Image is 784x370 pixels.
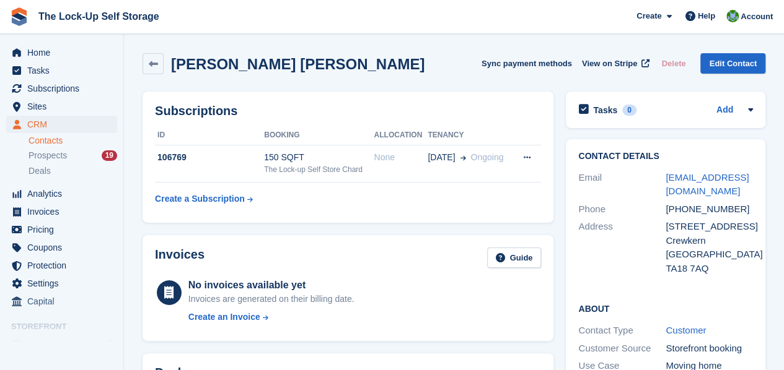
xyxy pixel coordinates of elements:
h2: Contact Details [578,152,753,161]
a: menu [6,80,117,97]
a: [EMAIL_ADDRESS][DOMAIN_NAME] [666,172,749,197]
a: menu [6,185,117,202]
span: Create [636,10,661,22]
div: The Lock-up Self Store Chard [264,164,374,175]
span: Storefront [11,321,123,333]
span: Subscriptions [27,80,102,97]
a: Contacts [29,135,117,147]
a: menu [6,116,117,133]
span: Protection [27,257,102,274]
th: Allocation [374,126,428,145]
div: 106769 [155,151,264,164]
span: View on Stripe [582,58,637,70]
div: 19 [102,150,117,161]
a: Deals [29,165,117,178]
div: [GEOGRAPHIC_DATA] [666,247,753,262]
a: menu [6,62,117,79]
span: Deals [29,165,51,177]
a: Prospects 19 [29,149,117,162]
a: menu [6,293,117,310]
span: Account [741,11,773,23]
a: Preview store [102,337,117,352]
img: Andrew Beer [726,10,739,22]
a: Guide [487,247,542,268]
span: Home [27,44,102,61]
h2: Tasks [593,105,617,116]
img: stora-icon-8386f47178a22dfd0bd8f6a31ec36ba5ce8667c1dd55bd0f319d3a0aa187defe.svg [10,7,29,26]
a: menu [6,98,117,115]
a: The Lock-Up Self Storage [33,6,164,27]
div: 0 [622,105,636,116]
span: Coupons [27,239,102,256]
span: CRM [27,116,102,133]
a: Edit Contact [700,53,765,74]
a: Add [716,103,733,118]
a: Create a Subscription [155,187,253,210]
h2: Invoices [155,247,205,268]
th: Booking [264,126,374,145]
a: Create an Invoice [188,311,355,324]
div: Contact Type [578,324,666,338]
button: Sync payment methods [482,53,572,74]
div: Customer Source [578,342,666,356]
a: menu [6,257,117,274]
div: None [374,151,428,164]
span: Settings [27,275,102,292]
a: menu [6,44,117,61]
div: [STREET_ADDRESS] [666,220,753,234]
span: Prospects [29,150,67,161]
a: Customer [666,325,706,335]
a: menu [6,203,117,220]
button: Delete [656,53,690,74]
span: [DATE] [428,151,455,164]
div: Create a Subscription [155,192,245,205]
h2: About [578,302,753,314]
div: Crewkern [666,234,753,248]
th: ID [155,126,264,145]
span: Ongoing [470,152,503,162]
a: menu [6,239,117,256]
a: menu [6,336,117,353]
div: Phone [578,202,666,217]
div: Invoices are generated on their billing date. [188,293,355,306]
div: Create an Invoice [188,311,260,324]
div: Address [578,220,666,275]
h2: Subscriptions [155,104,541,118]
span: Sites [27,98,102,115]
div: Storefront booking [666,342,753,356]
span: Help [698,10,715,22]
span: Analytics [27,185,102,202]
span: Invoices [27,203,102,220]
h2: [PERSON_NAME] [PERSON_NAME] [171,56,425,72]
span: Capital [27,293,102,310]
span: Booking Portal [27,336,102,353]
a: menu [6,275,117,292]
a: View on Stripe [577,53,652,74]
a: menu [6,221,117,238]
div: Email [578,171,666,199]
div: TA18 7AQ [666,262,753,276]
th: Tenancy [428,126,512,145]
span: Pricing [27,221,102,238]
div: 150 SQFT [264,151,374,164]
span: Tasks [27,62,102,79]
div: [PHONE_NUMBER] [666,202,753,217]
div: No invoices available yet [188,278,355,293]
